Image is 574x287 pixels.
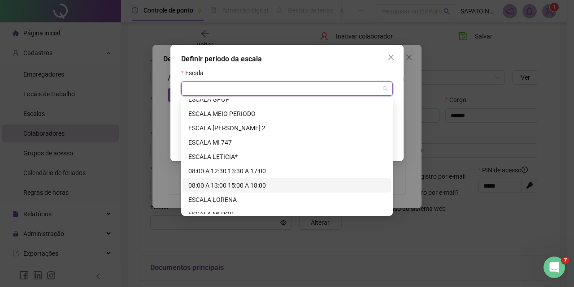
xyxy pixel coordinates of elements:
[188,123,386,133] div: ESCALA [PERSON_NAME] 2
[188,152,386,162] div: ESCALA LETICIA*
[188,137,386,147] div: ESCALA MI 747
[183,121,391,135] div: ESCALA ELAINE ARINOS 2
[188,209,386,219] div: ESCALA MI POP
[183,193,391,207] div: ESCALA LORENA
[183,107,391,121] div: ESCALA MEIO PERIODO
[183,150,391,164] div: ESCALA LETICIA*
[188,94,386,104] div: ESCALA GPOP
[188,195,386,205] div: ESCALA LORENA
[183,135,391,150] div: ESCALA MI 747
[544,257,565,278] iframe: Intercom live chat
[387,54,395,61] span: close
[183,178,391,193] div: 08:00 A 13:00 15:00 A 18:00
[188,180,386,190] div: 08:00 A 13:00 15:00 A 18:00
[188,166,386,176] div: 08:00 A 12:30 13:30 A 17:00
[183,92,391,107] div: ESCALA GPOP
[384,50,398,64] button: Close
[181,68,209,78] label: Escala
[188,109,386,119] div: ESCALA MEIO PERIODO
[181,54,393,64] div: Definir período da escala
[183,164,391,178] div: 08:00 A 12:30 13:30 A 17:00
[183,207,391,221] div: ESCALA MI POP
[562,257,569,264] span: 7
